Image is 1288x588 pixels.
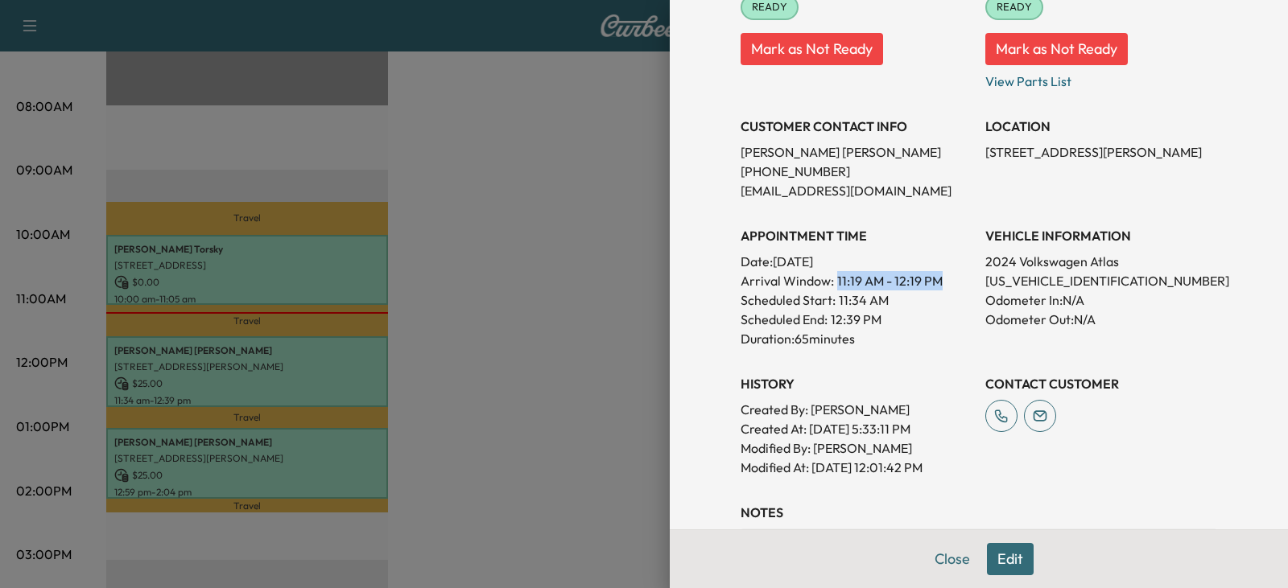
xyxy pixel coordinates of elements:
span: 11:19 AM - 12:19 PM [837,271,943,290]
h3: NOTES [741,503,1217,522]
p: Odometer Out: N/A [985,310,1217,329]
p: Odometer In: N/A [985,290,1217,310]
p: [US_VEHICLE_IDENTIFICATION_NUMBER] [985,271,1217,290]
p: [PERSON_NAME] [PERSON_NAME] [741,142,972,162]
p: 2024 Volkswagen Atlas [985,252,1217,271]
p: Created At : [DATE] 5:33:11 PM [741,419,972,438]
h3: LOCATION [985,117,1217,136]
p: Date: [DATE] [741,252,972,271]
p: View Parts List [985,65,1217,91]
h3: History [741,374,972,393]
p: [STREET_ADDRESS][PERSON_NAME] [985,142,1217,162]
h3: VEHICLE INFORMATION [985,226,1217,245]
p: Arrival Window: [741,271,972,290]
h3: APPOINTMENT TIME [741,226,972,245]
button: Mark as Not Ready [741,33,883,65]
p: 11:34 AM [839,290,889,310]
button: Edit [987,543,1034,575]
h3: CONTACT CUSTOMER [985,374,1217,393]
p: Duration: 65 minutes [741,329,972,348]
p: [EMAIL_ADDRESS][DOMAIN_NAME] [741,181,972,200]
p: [PHONE_NUMBER] [741,162,972,181]
p: Modified At : [DATE] 12:01:42 PM [741,458,972,477]
p: Created By : [PERSON_NAME] [741,400,972,419]
button: Mark as Not Ready [985,33,1128,65]
button: Close [924,543,980,575]
p: Modified By : [PERSON_NAME] [741,438,972,458]
h3: CUSTOMER CONTACT INFO [741,117,972,136]
p: Scheduled Start: [741,290,836,310]
p: Scheduled End: [741,310,828,329]
p: 12:39 PM [831,310,881,329]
